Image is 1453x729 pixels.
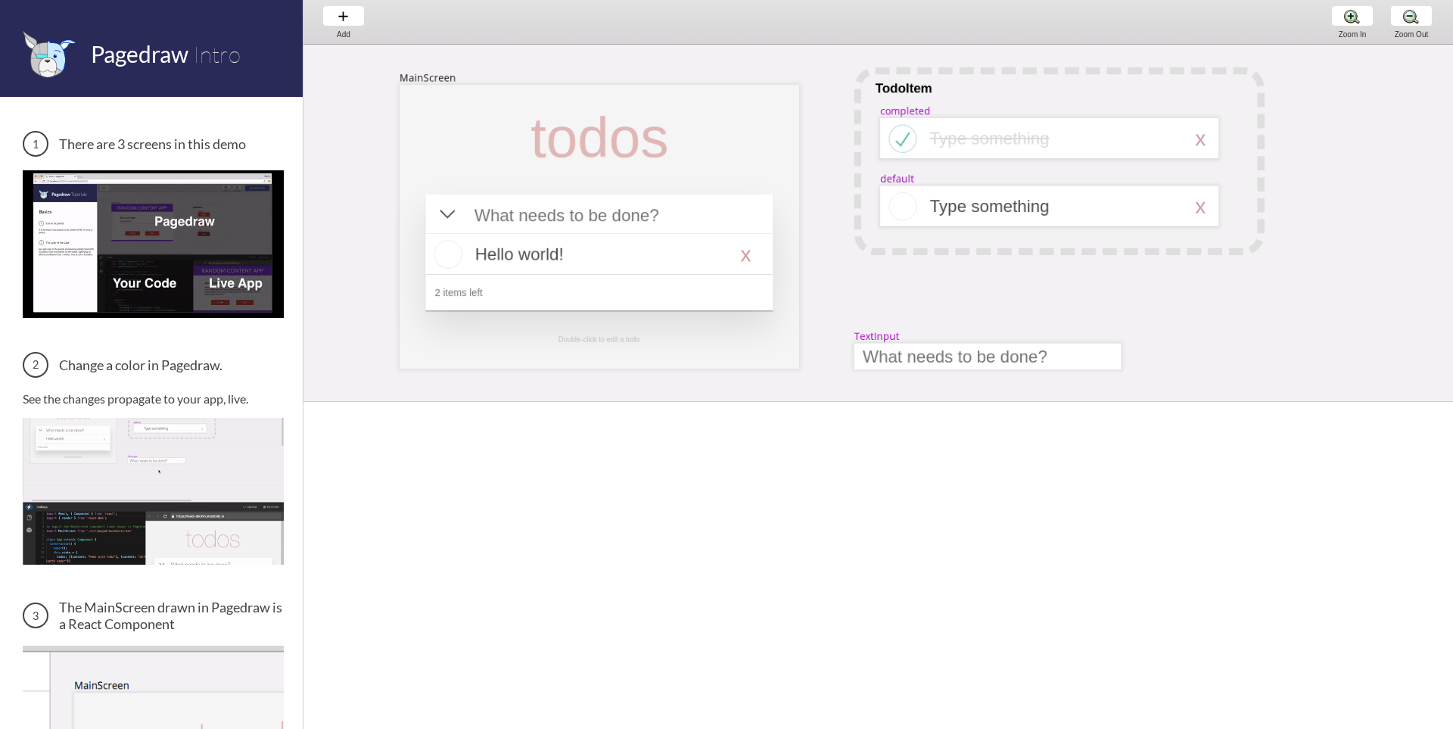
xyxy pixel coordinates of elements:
div: Add [315,30,372,39]
div: Zoom In [1324,30,1381,39]
h3: There are 3 screens in this demo [23,131,284,157]
div: MainScreen [400,71,456,85]
p: See the changes propagate to your app, live. [23,391,284,406]
img: Change a color in Pagedraw [23,418,284,565]
div: x [1195,126,1206,151]
img: 3 screens [23,170,284,317]
span: Pagedraw [91,40,188,67]
img: zoom-plus.png [1344,8,1360,24]
img: favicon.png [23,30,76,78]
img: baseline-add-24px.svg [335,8,351,24]
div: x [1195,195,1206,219]
h3: The MainScreen drawn in Pagedraw is a React Component [23,599,284,632]
div: completed [880,104,930,117]
div: TextInput [854,329,900,343]
div: default [880,172,914,185]
h3: Change a color in Pagedraw. [23,352,284,378]
div: Zoom Out [1383,30,1440,39]
span: Intro [193,40,241,68]
img: zoom-minus.png [1403,8,1419,24]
